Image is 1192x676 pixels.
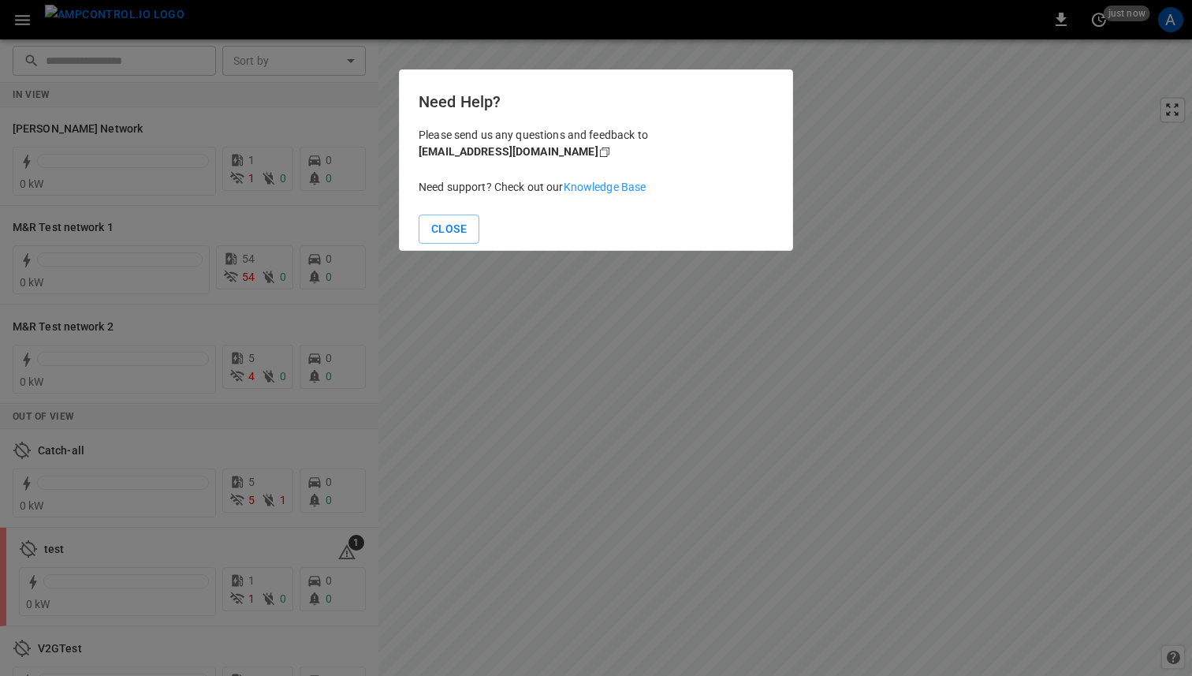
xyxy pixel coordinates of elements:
[419,215,479,244] button: Close
[598,144,613,161] div: copy
[419,127,773,160] p: Please send us any questions and feedback to
[564,181,646,193] a: Knowledge Base
[419,89,773,114] h6: Need Help?
[419,179,773,196] p: Need support? Check out our
[419,144,598,160] div: [EMAIL_ADDRESS][DOMAIN_NAME]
